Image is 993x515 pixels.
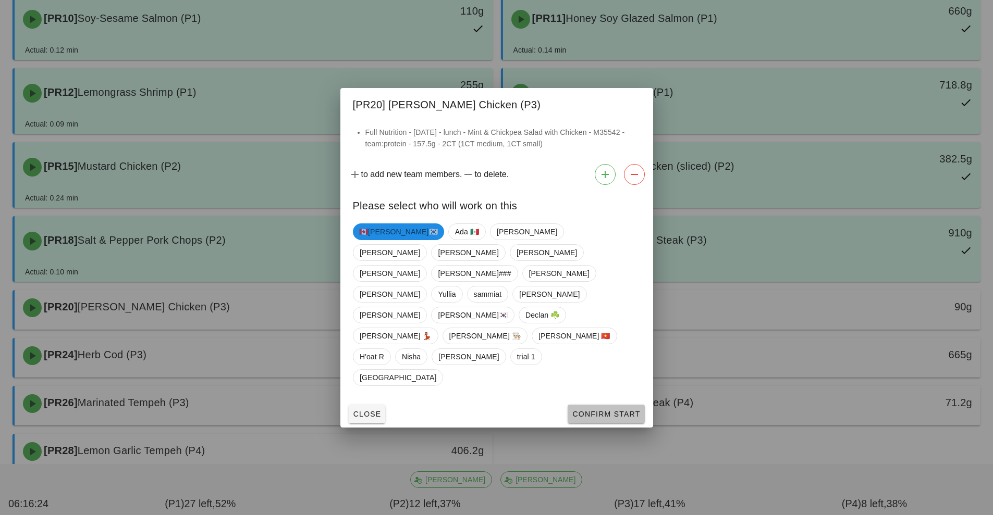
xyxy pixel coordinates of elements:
[438,349,499,365] span: [PERSON_NAME]
[360,286,420,302] span: [PERSON_NAME]
[438,307,508,323] span: [PERSON_NAME]🇰🇷
[340,88,653,118] div: [PR20] [PERSON_NAME] Chicken (P3)
[449,328,521,344] span: [PERSON_NAME] 👨🏼‍🍳
[340,189,653,219] div: Please select who will work on this
[455,224,479,240] span: Ada 🇲🇽
[360,328,432,344] span: [PERSON_NAME] 💃🏽
[568,405,644,423] button: Confirm Start
[360,307,420,323] span: [PERSON_NAME]
[516,245,577,260] span: [PERSON_NAME]
[438,245,498,260] span: [PERSON_NAME]
[517,349,535,365] span: trial 1
[360,349,384,365] span: H'oat R
[438,286,456,302] span: Yullia
[349,405,386,423] button: Close
[340,160,653,189] div: to add new team members. to delete.
[360,370,436,385] span: [GEOGRAPHIC_DATA]
[359,223,438,240] span: 🇨🇦[PERSON_NAME]🇰🇷
[365,127,641,149] li: Full Nutrition - [DATE] - lunch - Mint & Chickpea Salad with Chicken - M35542 - team:protein - 15...
[473,286,501,302] span: sammiat
[438,266,511,281] span: [PERSON_NAME]###
[401,349,420,365] span: Nisha
[360,266,420,281] span: [PERSON_NAME]
[538,328,610,344] span: [PERSON_NAME] 🇻🇳
[360,245,420,260] span: [PERSON_NAME]
[529,266,589,281] span: [PERSON_NAME]
[353,410,382,418] span: Close
[525,307,559,323] span: Declan ☘️
[496,224,557,240] span: [PERSON_NAME]
[572,410,640,418] span: Confirm Start
[519,286,580,302] span: [PERSON_NAME]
